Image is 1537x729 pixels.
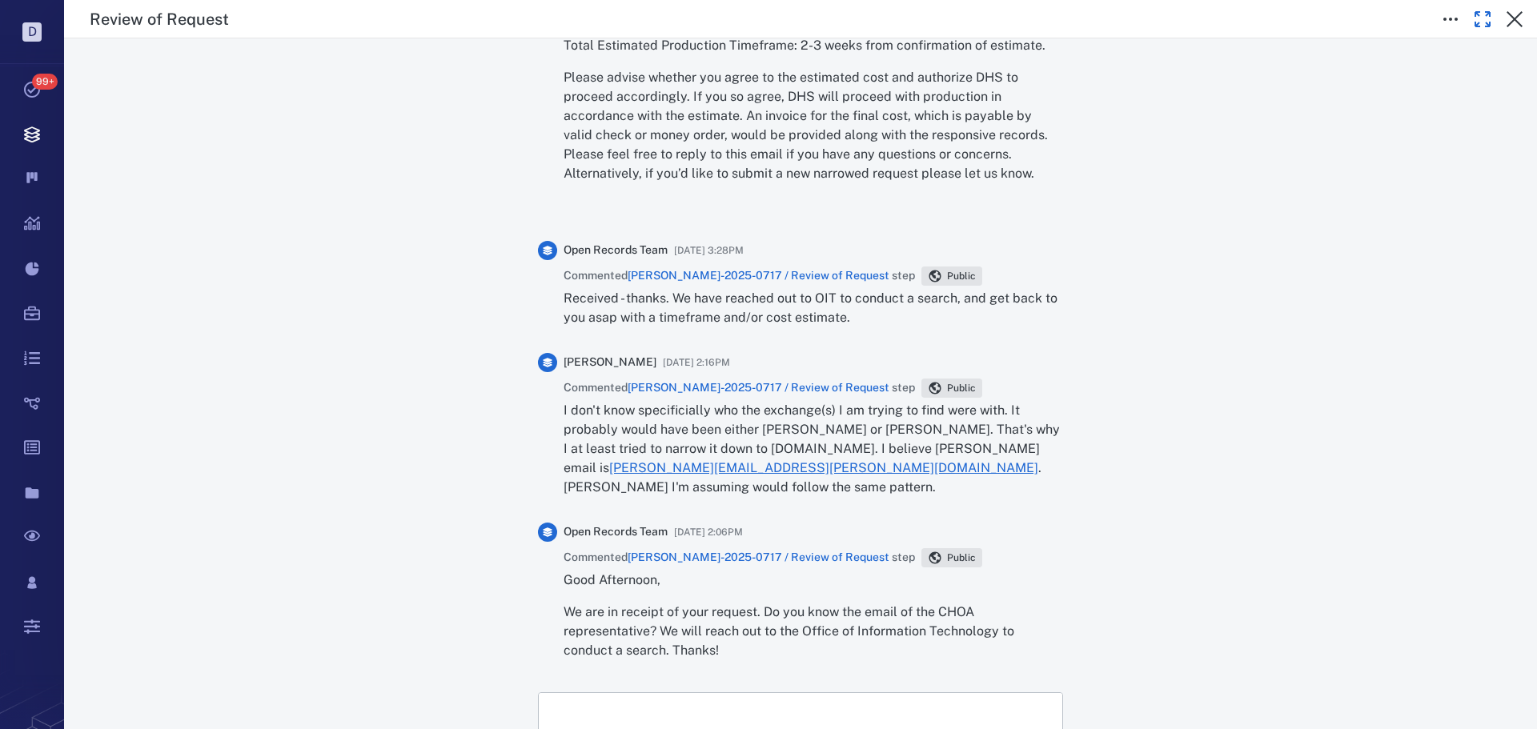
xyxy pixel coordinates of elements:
[628,551,889,563] a: [PERSON_NAME]-2025-0717 / Review of Request
[564,36,1063,55] p: Total Estimated Production Timeframe: 2-3 weeks from confirmation of estimate.
[36,11,69,26] span: Help
[674,241,744,260] span: [DATE] 3:28PM
[13,13,1407,27] body: Rich Text Area. Press ALT-0 for help.
[944,551,979,565] span: Public
[1467,3,1499,35] button: Toggle Fullscreen
[564,268,915,284] span: Commented step
[663,353,730,372] span: [DATE] 2:16PM
[564,524,668,540] span: Open Records Team
[628,269,889,282] a: [PERSON_NAME]-2025-0717 / Review of Request
[564,354,656,371] span: [PERSON_NAME]
[944,270,979,283] span: Public
[674,523,743,542] span: [DATE] 2:06PM
[564,242,668,258] span: Open Records Team
[564,571,1063,590] p: Good Afternoon,
[564,68,1063,183] p: Please advise whether you agree to the estimated cost and authorize DHS to proceed accordingly. I...
[1499,3,1531,35] button: Close
[564,603,1063,660] p: We are in receipt of your request. Do you know the email of the CHOA representative? We will reac...
[13,13,511,471] body: Rich Text Area. Press ALT-0 for help.
[90,10,229,30] h5: Review of Request
[564,401,1063,497] p: I don't know specificially who the exchange(s) I am trying to find were with. It probably would h...
[1435,3,1467,35] button: Toggle to Edit Boxes
[564,380,915,396] span: Commented step
[944,382,979,395] span: Public
[609,460,1038,475] a: [PERSON_NAME][EMAIL_ADDRESS][PERSON_NAME][DOMAIN_NAME]
[564,289,1063,327] p: Received - thanks. We have reached out to OIT to conduct a search, and get back to you asap with ...
[32,74,58,90] span: 99+
[564,550,915,566] span: Commented step
[628,381,889,394] a: [PERSON_NAME]-2025-0717 / Review of Request
[22,22,42,42] p: D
